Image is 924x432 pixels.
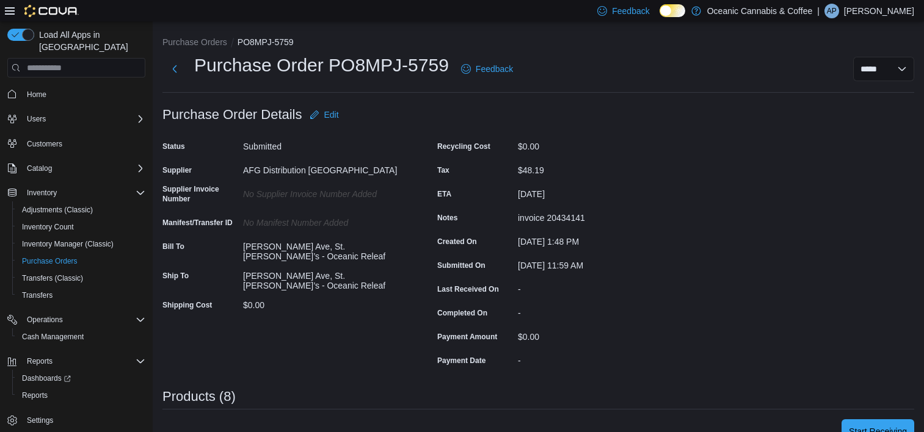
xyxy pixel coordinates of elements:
span: Inventory Manager (Classic) [17,237,145,251]
button: Reports [22,354,57,369]
span: Customers [22,136,145,151]
button: Operations [2,311,150,328]
label: Created On [437,237,477,247]
label: Notes [437,213,457,223]
a: Feedback [456,57,518,81]
label: Shipping Cost [162,300,212,310]
button: Inventory Manager (Classic) [12,236,150,253]
span: Users [22,112,145,126]
a: Inventory Count [17,220,79,234]
span: Operations [22,312,145,327]
button: Customers [2,135,150,153]
div: [DATE] 1:48 PM [518,232,682,247]
label: Ship To [162,271,189,281]
button: Purchase Orders [12,253,150,270]
p: [PERSON_NAME] [844,4,914,18]
label: Tax [437,165,449,175]
span: Settings [27,416,53,425]
button: Catalog [2,160,150,177]
button: PO8MPJ-5759 [238,37,294,47]
h1: Purchase Order PO8MPJ-5759 [194,53,449,77]
span: Dashboards [22,373,71,383]
div: - [518,279,682,294]
a: Adjustments (Classic) [17,203,98,217]
a: Purchase Orders [17,254,82,268]
label: Supplier Invoice Number [162,184,238,204]
label: Manifest/Transfer ID [162,218,233,228]
button: Home [2,85,150,103]
span: Catalog [22,161,145,176]
span: Dark Mode [660,17,660,18]
a: Dashboards [12,370,150,387]
button: Transfers (Classic) [12,270,150,287]
span: Reports [17,388,145,403]
button: Transfers [12,287,150,304]
span: Reports [22,354,145,369]
a: Transfers [17,288,57,303]
button: Next [162,57,187,81]
label: Payment Date [437,356,486,365]
div: $48.19 [518,160,682,175]
nav: An example of EuiBreadcrumbs [162,36,914,51]
img: Cova [24,5,79,17]
label: Last Received On [437,284,499,294]
button: Catalog [22,161,57,176]
div: No Supplier Invoice Number added [243,184,407,199]
button: Operations [22,312,68,327]
div: - [518,303,682,318]
div: $0.00 [518,137,682,151]
span: Adjustments (Classic) [22,205,93,215]
span: Inventory [22,185,145,200]
span: AP [827,4,837,18]
span: Inventory [27,188,57,198]
span: Customers [27,139,62,149]
a: Cash Management [17,329,89,344]
label: Bill To [162,242,184,251]
button: Users [2,110,150,128]
button: Settings [2,411,150,429]
p: | [817,4,820,18]
a: Inventory Manager (Classic) [17,237,118,251]
span: Inventory Manager (Classic) [22,239,114,249]
span: Home [22,86,145,101]
div: $0.00 [518,327,682,342]
button: Inventory Count [12,218,150,236]
span: Users [27,114,46,124]
span: Home [27,90,46,99]
span: Catalog [27,164,52,173]
button: Reports [12,387,150,404]
span: Cash Management [22,332,84,342]
span: Transfers (Classic) [22,273,83,283]
label: Submitted On [437,261,486,270]
span: Transfers (Classic) [17,271,145,286]
button: Cash Management [12,328,150,345]
div: Submitted [243,137,407,151]
span: Settings [22,412,145,428]
div: [DATE] 11:59 AM [518,256,682,270]
div: AFG Distribution [GEOGRAPHIC_DATA] [243,160,407,175]
span: Feedback [476,63,513,75]
button: Reports [2,353,150,370]
a: Reports [17,388,53,403]
div: - [518,351,682,365]
label: ETA [437,189,451,199]
button: Inventory [2,184,150,201]
div: $0.00 [243,295,407,310]
button: Purchase Orders [162,37,227,47]
span: Transfers [22,290,53,300]
span: Adjustments (Classic) [17,203,145,217]
a: Home [22,87,51,102]
button: Edit [305,103,344,127]
div: [DATE] [518,184,682,199]
div: Alycia Pynn [824,4,839,18]
label: Recycling Cost [437,142,490,151]
span: Edit [324,109,339,121]
div: [PERSON_NAME] Ave, St. [PERSON_NAME]’s - Oceanic Releaf [243,266,407,290]
button: Adjustments (Classic) [12,201,150,218]
div: [PERSON_NAME] Ave, St. [PERSON_NAME]’s - Oceanic Releaf [243,237,407,261]
span: Inventory Count [17,220,145,234]
label: Completed On [437,308,487,318]
span: Purchase Orders [17,254,145,268]
span: Feedback [612,5,649,17]
h3: Purchase Order Details [162,107,302,122]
